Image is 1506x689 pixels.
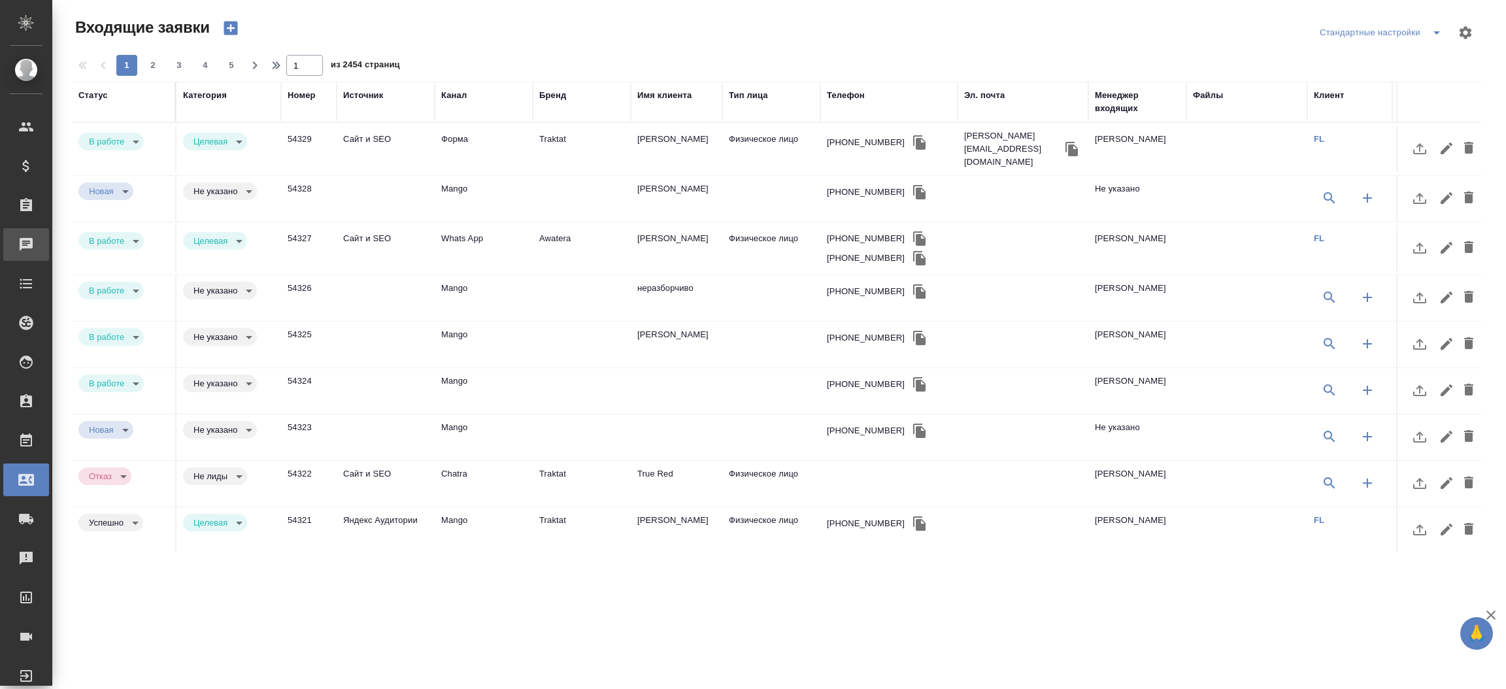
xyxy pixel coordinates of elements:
td: True Red [631,461,722,507]
button: Целевая [190,136,231,147]
button: Удалить [1458,133,1480,164]
button: Целевая [190,235,231,246]
button: Загрузить файл [1404,514,1435,545]
div: Бренд [539,89,566,102]
span: 4 [195,59,216,72]
button: Не указано [190,378,241,389]
td: Mango [435,414,533,460]
button: Редактировать [1435,375,1458,406]
button: Выбрать клиента [1314,421,1345,452]
div: В работе [183,328,257,346]
td: [PERSON_NAME] [1088,275,1186,321]
div: В работе [78,133,144,150]
button: Не указано [190,285,241,296]
div: В работе [183,282,257,299]
div: Имя клиента [637,89,692,102]
div: В работе [183,182,257,200]
button: Загрузить файл [1404,421,1435,452]
button: Скопировать [910,328,929,348]
button: 5 [221,55,242,76]
span: 5 [221,59,242,72]
div: В работе [183,133,247,150]
td: 54327 [281,226,337,271]
td: [PERSON_NAME] [631,176,722,222]
td: Whats App [435,226,533,271]
button: Скопировать [1062,139,1082,159]
div: В работе [78,282,144,299]
div: В работе [78,182,133,200]
button: Скопировать [910,133,929,152]
button: Загрузить файл [1404,133,1435,164]
button: Скопировать [910,282,929,301]
button: Редактировать [1435,514,1458,545]
button: 4 [195,55,216,76]
p: [PERSON_NAME][EMAIL_ADDRESS][DOMAIN_NAME] [964,129,1062,169]
button: Не указано [190,331,241,343]
button: Удалить [1458,421,1480,452]
div: Источник [343,89,383,102]
div: [PHONE_NUMBER] [827,136,905,149]
div: split button [1316,22,1450,43]
div: Категория [183,89,227,102]
td: 54321 [281,507,337,553]
div: Файлы [1193,89,1223,102]
td: 54325 [281,322,337,367]
td: [PERSON_NAME] [631,226,722,271]
button: Создать клиента [1352,328,1383,360]
button: Редактировать [1435,421,1458,452]
button: Создать [215,17,246,39]
button: Загрузить файл [1404,328,1435,360]
td: Traktat [533,507,631,553]
td: Traktat [533,126,631,172]
div: В работе [78,421,133,439]
div: В работе [78,232,144,250]
a: FL [1314,233,1324,243]
button: Редактировать [1435,133,1458,164]
td: 54322 [281,461,337,507]
button: Редактировать [1435,467,1458,499]
button: Удалить [1458,182,1480,214]
td: Mango [435,275,533,321]
div: В работе [183,232,247,250]
button: Новая [85,424,118,435]
button: Создать клиента [1352,182,1383,214]
div: В работе [78,514,143,531]
td: 54329 [281,126,337,172]
span: 🙏 [1465,620,1488,647]
td: [PERSON_NAME] [631,322,722,367]
td: [PERSON_NAME] [1088,368,1186,414]
td: Сайт и SEO [337,461,435,507]
button: Скопировать [910,421,929,441]
td: Сайт и SEO [337,126,435,172]
td: Форма [435,126,533,172]
td: 54323 [281,414,337,460]
td: Физическое лицо [722,461,820,507]
button: Создать клиента [1352,467,1383,499]
button: Создать клиента [1352,421,1383,452]
div: [PHONE_NUMBER] [827,252,905,265]
div: [PHONE_NUMBER] [827,331,905,344]
button: Скопировать [910,375,929,394]
td: Traktat [533,461,631,507]
button: Выбрать клиента [1314,467,1345,499]
button: Загрузить файл [1404,467,1435,499]
td: Сайт и SEO [337,226,435,271]
button: Скопировать [910,229,929,248]
button: Удалить [1458,514,1480,545]
td: [PERSON_NAME] [631,126,722,172]
button: Новая [85,186,118,197]
div: В работе [78,375,144,392]
button: Скопировать [910,514,929,533]
div: Канал [441,89,467,102]
td: Не указано [1088,176,1186,222]
button: В работе [85,136,128,147]
button: В работе [85,331,128,343]
button: Удалить [1458,375,1480,406]
td: 54328 [281,176,337,222]
td: Яндекс Аудитории [337,507,435,553]
div: [PHONE_NUMBER] [827,378,905,391]
button: Выбрать клиента [1314,375,1345,406]
a: FL [1314,134,1324,144]
td: 54324 [281,368,337,414]
button: Загрузить файл [1404,182,1435,214]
